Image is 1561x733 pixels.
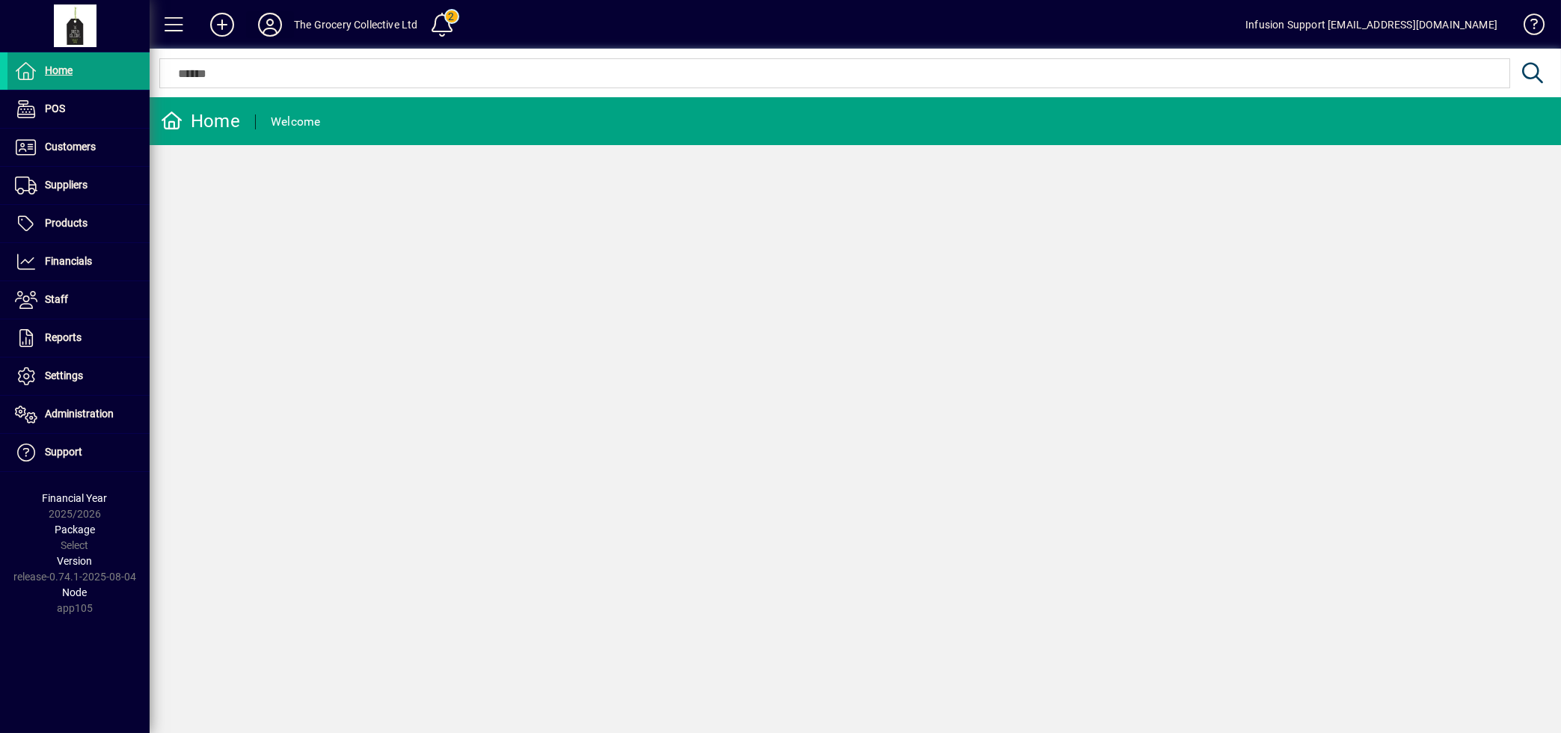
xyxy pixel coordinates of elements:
[55,524,95,536] span: Package
[294,13,418,37] div: The Grocery Collective Ltd
[45,369,83,381] span: Settings
[45,446,82,458] span: Support
[43,492,108,504] span: Financial Year
[161,109,240,133] div: Home
[246,11,294,38] button: Profile
[7,396,150,433] a: Administration
[7,281,150,319] a: Staff
[45,64,73,76] span: Home
[45,102,65,114] span: POS
[45,408,114,420] span: Administration
[1512,3,1542,52] a: Knowledge Base
[7,129,150,166] a: Customers
[7,434,150,471] a: Support
[45,331,82,343] span: Reports
[271,110,321,134] div: Welcome
[45,217,88,229] span: Products
[7,91,150,128] a: POS
[7,358,150,395] a: Settings
[45,179,88,191] span: Suppliers
[198,11,246,38] button: Add
[7,167,150,204] a: Suppliers
[63,586,88,598] span: Node
[7,205,150,242] a: Products
[45,293,68,305] span: Staff
[45,255,92,267] span: Financials
[7,319,150,357] a: Reports
[7,243,150,280] a: Financials
[1245,13,1497,37] div: Infusion Support [EMAIL_ADDRESS][DOMAIN_NAME]
[58,555,93,567] span: Version
[45,141,96,153] span: Customers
